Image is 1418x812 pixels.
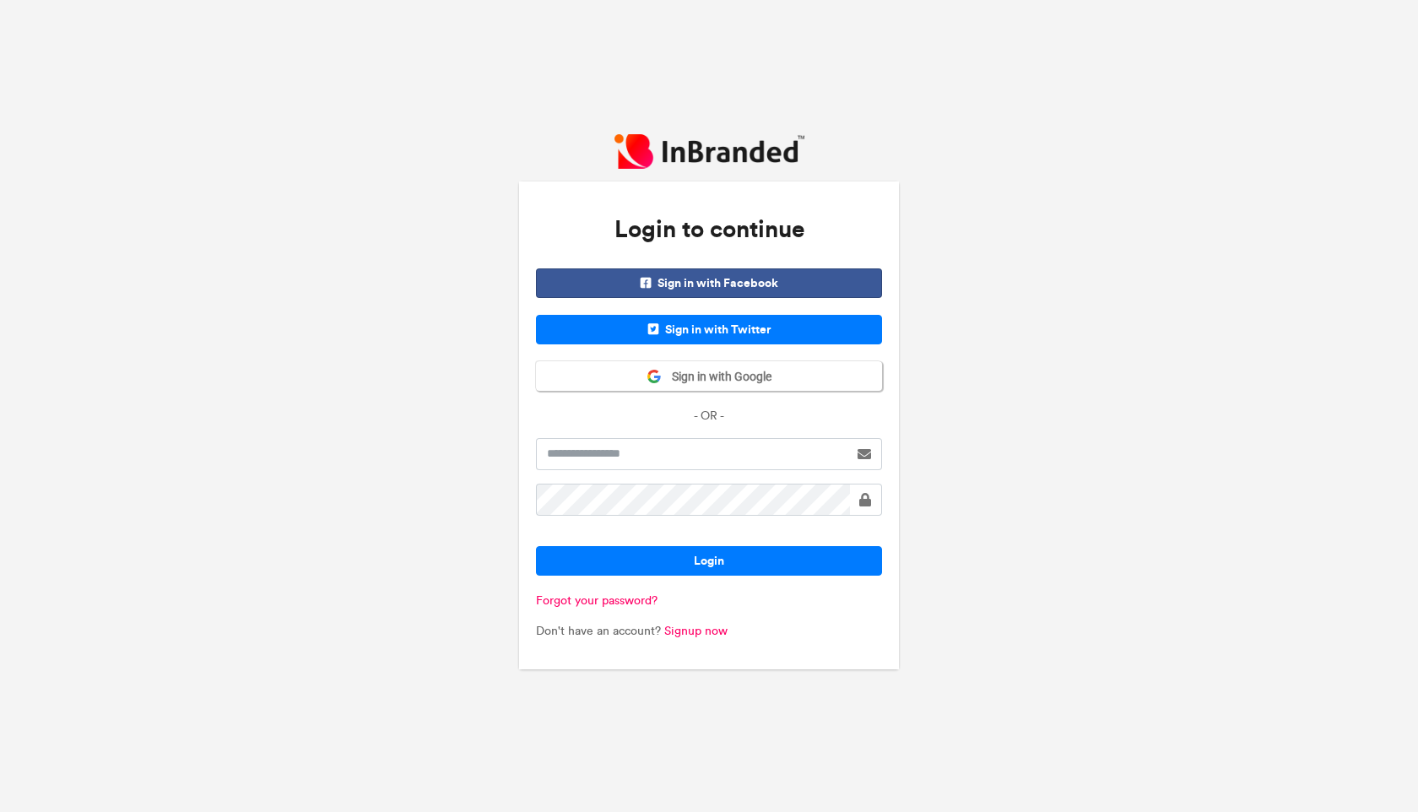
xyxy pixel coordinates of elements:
button: Login [536,546,882,576]
span: Sign in with Google [662,369,771,386]
a: Forgot your password? [536,593,658,608]
p: Don't have an account? [536,623,882,640]
p: - OR - [536,408,882,425]
h3: Login to continue [536,198,882,261]
span: Sign in with Facebook [536,268,882,298]
img: InBranded Logo [614,134,804,169]
a: Signup now [664,624,728,638]
span: Sign in with Twitter [536,315,882,344]
button: Sign in with Google [536,361,882,391]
